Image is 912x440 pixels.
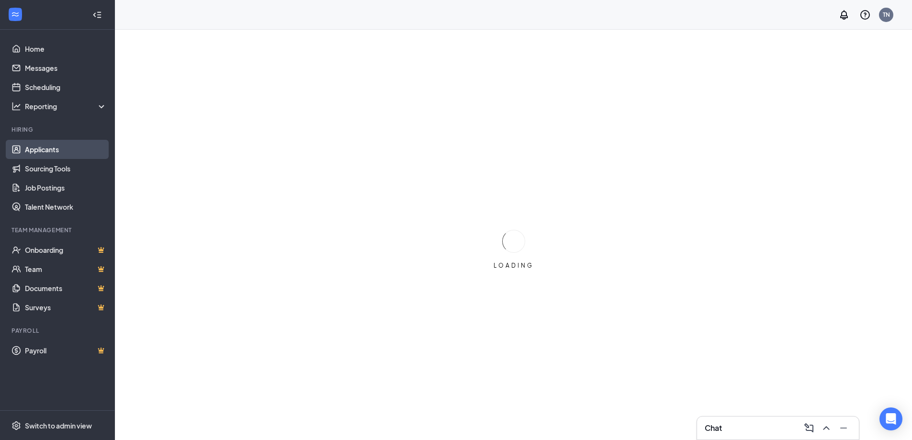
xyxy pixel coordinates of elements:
a: DocumentsCrown [25,279,107,298]
a: SurveysCrown [25,298,107,317]
button: Minimize [836,420,851,436]
svg: ChevronUp [821,422,832,434]
button: ChevronUp [819,420,834,436]
a: Talent Network [25,197,107,216]
div: Team Management [11,226,105,234]
div: Payroll [11,327,105,335]
div: LOADING [490,261,538,270]
a: Scheduling [25,78,107,97]
div: Reporting [25,102,107,111]
div: TN [883,11,890,19]
svg: Analysis [11,102,21,111]
a: Messages [25,58,107,78]
div: Switch to admin view [25,421,92,430]
svg: Settings [11,421,21,430]
div: Hiring [11,125,105,134]
a: Sourcing Tools [25,159,107,178]
svg: Collapse [92,10,102,20]
div: Open Intercom Messenger [879,407,902,430]
a: Home [25,39,107,58]
svg: ComposeMessage [803,422,815,434]
a: Applicants [25,140,107,159]
svg: WorkstreamLogo [11,10,20,19]
a: Job Postings [25,178,107,197]
svg: Minimize [838,422,849,434]
a: TeamCrown [25,259,107,279]
svg: QuestionInfo [859,9,871,21]
a: OnboardingCrown [25,240,107,259]
svg: Notifications [838,9,850,21]
h3: Chat [705,423,722,433]
a: PayrollCrown [25,341,107,360]
button: ComposeMessage [801,420,817,436]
